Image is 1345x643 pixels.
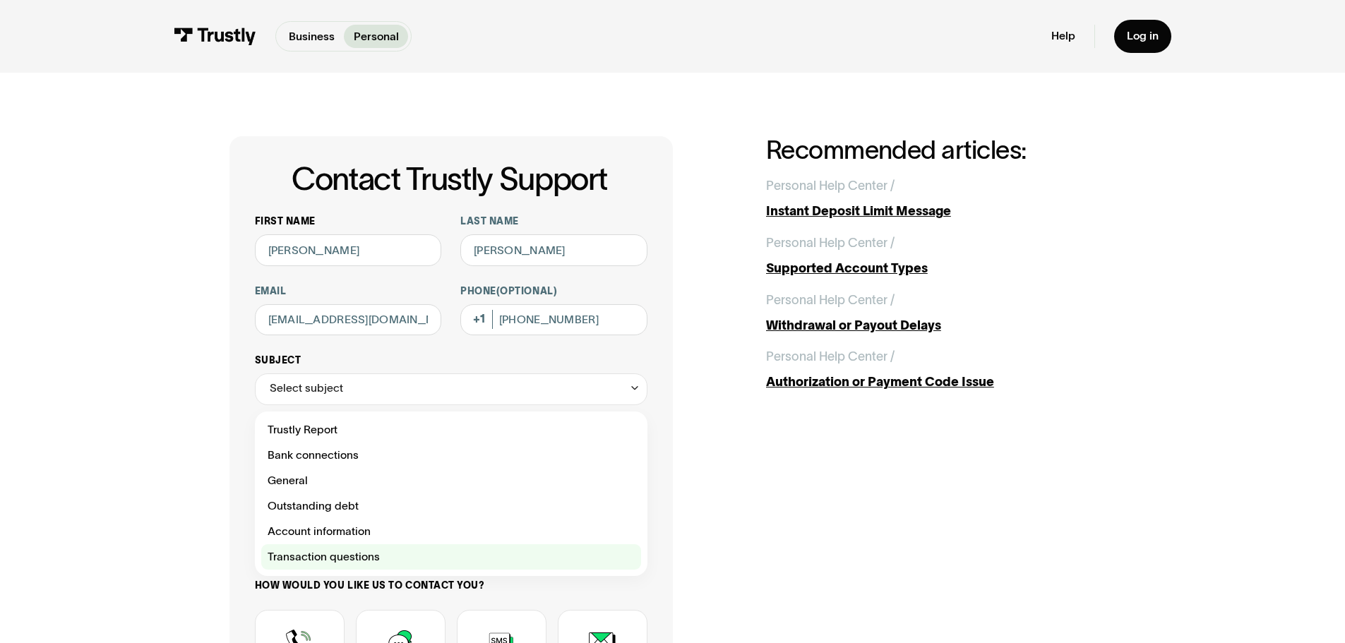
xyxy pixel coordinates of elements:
a: Business [279,25,344,48]
img: Trustly Logo [174,28,256,45]
label: Phone [460,285,647,298]
span: (Optional) [496,286,557,296]
div: Personal Help Center / [766,176,895,196]
a: Help [1051,29,1075,43]
div: Supported Account Types [766,259,1116,278]
a: Personal Help Center /Supported Account Types [766,234,1116,278]
nav: Select subject [255,405,647,576]
div: Select subject [255,373,647,405]
div: Instant Deposit Limit Message [766,202,1116,221]
a: Personal [344,25,408,48]
h1: Contact Trustly Support [252,162,647,196]
input: Howard [460,234,647,266]
a: Personal Help Center /Withdrawal or Payout Delays [766,291,1116,335]
div: Authorization or Payment Code Issue [766,373,1116,392]
p: Business [289,28,335,45]
p: Personal [354,28,399,45]
label: Last name [460,215,647,228]
h2: Recommended articles: [766,136,1116,164]
div: Withdrawal or Payout Delays [766,316,1116,335]
a: Log in [1114,20,1171,53]
div: Select subject [270,379,343,398]
label: How would you like us to contact you? [255,579,647,592]
label: First name [255,215,442,228]
div: Personal Help Center / [766,291,895,310]
span: Account information [268,522,371,541]
div: Log in [1127,29,1159,43]
span: Trustly Report [268,421,337,440]
a: Personal Help Center /Instant Deposit Limit Message [766,176,1116,221]
input: Alex [255,234,442,266]
label: Subject [255,354,647,367]
a: Personal Help Center /Authorization or Payment Code Issue [766,347,1116,392]
span: General [268,471,308,491]
span: Bank connections [268,446,359,465]
input: (555) 555-5555 [460,304,647,336]
span: Outstanding debt [268,497,359,516]
div: Personal Help Center / [766,347,895,366]
input: alex@mail.com [255,304,442,336]
span: Transaction questions [268,548,380,567]
div: Personal Help Center / [766,234,895,253]
label: Email [255,285,442,298]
